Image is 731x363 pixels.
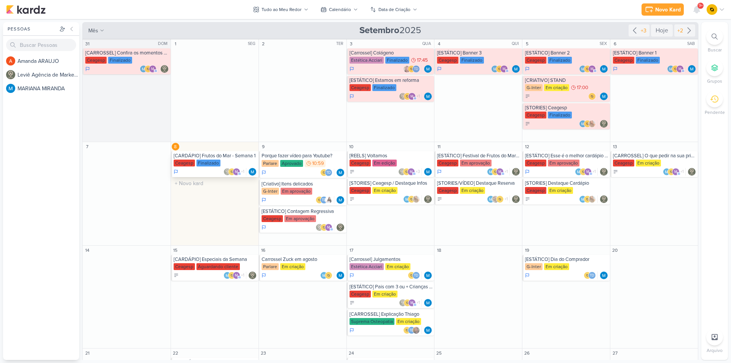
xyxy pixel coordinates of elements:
div: Carrossel Zuck em agosto [262,256,345,262]
div: Responsável: Leviê Agência de Marketing Digital [512,168,520,176]
span: 2025 [359,24,421,37]
div: 3 [348,40,355,48]
p: m [410,170,413,174]
div: A Fazer [350,197,355,202]
img: IDBOX - Agência de Design [320,169,328,176]
div: [ESTÁTICO] Contagem Regressiva [262,208,345,214]
div: L e v i ê A g ê n c i a d e M a r k e t i n g D i g i t a l [18,71,79,79]
div: Colaboradores: Leviê Agência de Marketing Digital, IDBOX - Agência de Design, mlegnaioli@gmail.co... [398,168,422,176]
div: Colaboradores: Tatiane Acciari, IDBOX - Agência de Design, Thais de carvalho [403,65,422,73]
div: Responsável: MARIANA MIRANDA [600,93,608,100]
div: Responsável: Leviê Agência de Marketing Digital [600,168,608,176]
div: M A R I A N A M I R A N D A [18,85,79,93]
p: m [674,170,677,174]
div: 13 [611,143,619,150]
div: Responsável: MARIANA MIRANDA [424,93,432,100]
div: Colaboradores: IDBOX - Agência de Design, Thais de carvalho [320,169,334,176]
div: [STORIES] Ceagesp [525,105,608,111]
div: Thais de carvalho [588,272,596,279]
div: A Fazer [613,169,618,174]
div: 14 [83,246,91,254]
div: Em Andamento [262,197,266,203]
div: mlegnaioli@gmail.com [496,168,504,176]
p: m [498,170,501,174]
div: Aprovado [280,160,303,167]
img: IDBOX - Agência de Design [408,272,415,279]
img: Tatiane Acciari [403,65,411,73]
img: IDBOX - Agência de Design [228,168,236,176]
div: Colaboradores: IDBOX - Agência de Design, Thais de carvalho [584,272,598,279]
img: Yasmin Yumi [588,120,596,128]
p: Pendente [705,109,725,116]
div: Finalizado [636,57,660,64]
div: Em Andamento [262,170,266,176]
div: Finalizado [548,112,572,118]
img: MARIANA MIRANDA [487,195,495,203]
div: 5 [523,40,531,48]
p: Td [322,198,326,202]
div: Em Andamento [85,66,90,72]
div: [STORIES] Destaque Cardápio [525,180,608,186]
div: Novo Kard [655,6,681,14]
div: Responsável: Leviê Agência de Marketing Digital [337,224,344,231]
img: MARIANA MIRANDA [249,168,256,176]
div: mlegnaioli@gmail.com [676,65,684,73]
p: Buscar [708,46,722,53]
p: Grupos [707,78,722,85]
div: [CRIATIVO] STAND [525,77,608,83]
div: SAB [687,41,697,47]
div: [ESTÁTICO] Festival de Frutos do Mar está de volta! [437,153,520,159]
img: IDBOX - Agência de Design [492,168,499,176]
div: mlegnaioli@gmail.com [233,272,240,279]
img: IDBOX - Agência de Design [667,168,675,176]
div: Parlare [262,160,279,167]
div: mlegnaioli@gmail.com [233,168,240,176]
img: IDBOX - Agência de Design [316,196,323,204]
div: [Carrossel] Colágeno [350,50,433,56]
div: [CARROSSEL] Confira os momentos especiais do nosso Festival de Sopas [85,50,169,56]
div: Ceagesp [525,160,546,166]
p: Td [414,67,418,71]
img: Leviê Agência de Marketing Digital [249,272,256,279]
div: 16 [260,246,267,254]
div: Colaboradores: MARIANA MIRANDA, IDBOX - Agência de Design, mlegnaioli@gmail.com [140,65,158,73]
p: m [503,67,506,71]
div: [STORIES/VÍDEO] Destaque Reserva [437,180,520,186]
div: Colaboradores: MARIANA MIRANDA, IDBOX - Agência de Design [320,272,334,279]
div: SEG [248,41,258,47]
div: Colaboradores: Leviê Agência de Marketing Digital, IDBOX - Agência de Design, mlegnaioli@gmail.com [316,224,334,231]
span: +1 [592,169,596,175]
div: Thais de carvalho [320,196,328,204]
div: Colaboradores: MARIANA MIRANDA, IDBOX - Agência de Design, mlegnaioli@gmail.com, Thais de carvalho [487,168,510,176]
div: Ceagesp [350,160,371,166]
div: Ceagesp [174,160,195,166]
img: MARIANA MIRANDA [424,93,432,100]
div: Ceagesp [262,215,283,222]
div: Em Andamento [350,66,354,72]
img: Leviê Agência de Marketing Digital [398,168,406,176]
img: Leviê Agência de Marketing Digital [223,168,231,176]
div: Ceagesp [85,57,107,64]
img: IDBOX - Agência de Design [579,168,587,176]
div: mlegnaioli@gmail.com [325,224,332,231]
div: Thais de carvalho [412,272,420,279]
img: MARIANA MIRANDA [600,65,608,73]
span: +1 [680,169,684,175]
div: Colaboradores: IDBOX - Agência de Design [588,93,598,100]
div: Finalizado [385,57,409,64]
div: 8 [172,143,179,150]
img: Leviê Agência de Marketing Digital [6,70,15,79]
img: MARIANA MIRANDA [424,168,432,176]
div: [ESTÁTICO] Banner 3 [437,50,520,56]
div: Hoje [651,24,673,37]
div: Responsável: MARIANA MIRANDA [600,65,608,73]
p: m [591,67,594,71]
div: Responsável: Leviê Agência de Marketing Digital [688,168,696,176]
li: Ctrl + F [701,28,728,53]
button: Novo Kard [642,3,684,16]
div: Responsável: MARIANA MIRANDA [337,272,344,279]
img: IDBOX - Agência de Design [404,93,411,100]
span: 17:00 [577,85,588,90]
div: Em criação [548,187,573,194]
div: Em Andamento [350,272,354,278]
